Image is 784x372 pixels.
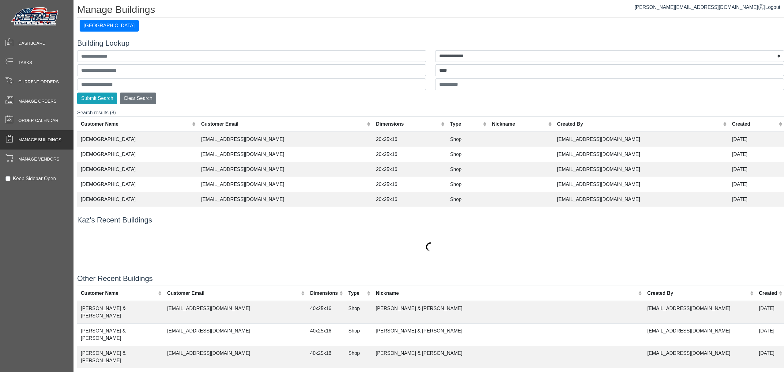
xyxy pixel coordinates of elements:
[447,162,488,177] td: Shop
[80,23,139,28] a: [GEOGRAPHIC_DATA]
[77,323,164,346] td: [PERSON_NAME] & [PERSON_NAME]
[728,162,784,177] td: [DATE]
[372,132,447,147] td: 20x25x16
[557,120,722,128] div: Created By
[18,59,32,66] span: Tasks
[198,147,372,162] td: [EMAIL_ADDRESS][DOMAIN_NAME]
[198,192,372,207] td: [EMAIL_ADDRESS][DOMAIN_NAME]
[77,192,198,207] td: [DEMOGRAPHIC_DATA]
[77,301,164,324] td: [PERSON_NAME] & [PERSON_NAME]
[164,323,307,346] td: [EMAIL_ADDRESS][DOMAIN_NAME]
[345,301,372,324] td: Shop
[447,132,488,147] td: Shop
[345,346,372,368] td: Shop
[553,177,728,192] td: [EMAIL_ADDRESS][DOMAIN_NAME]
[447,177,488,192] td: Shop
[728,207,784,222] td: [DATE]
[644,346,755,368] td: [EMAIL_ADDRESS][DOMAIN_NAME]
[13,175,56,182] label: Keep Sidebar Open
[198,177,372,192] td: [EMAIL_ADDRESS][DOMAIN_NAME]
[77,147,198,162] td: [DEMOGRAPHIC_DATA]
[77,162,198,177] td: [DEMOGRAPHIC_DATA]
[77,39,784,48] h4: Building Lookup
[644,301,755,324] td: [EMAIL_ADDRESS][DOMAIN_NAME]
[77,274,784,283] h4: Other Recent Buildings
[728,132,784,147] td: [DATE]
[310,290,338,297] div: Dimensions
[164,301,307,324] td: [EMAIL_ADDRESS][DOMAIN_NAME]
[198,207,372,222] td: [EMAIL_ADDRESS][DOMAIN_NAME]
[635,4,780,11] div: |
[447,147,488,162] td: Shop
[553,132,728,147] td: [EMAIL_ADDRESS][DOMAIN_NAME]
[376,290,637,297] div: Nickname
[77,132,198,147] td: [DEMOGRAPHIC_DATA]
[18,117,58,124] span: Order Calendar
[80,20,139,32] button: [GEOGRAPHIC_DATA]
[755,301,784,324] td: [DATE]
[372,323,644,346] td: [PERSON_NAME] & [PERSON_NAME]
[450,120,481,128] div: Type
[728,192,784,207] td: [DATE]
[77,207,198,222] td: [DEMOGRAPHIC_DATA]
[307,301,345,324] td: 40x25x16
[372,301,644,324] td: [PERSON_NAME] & [PERSON_NAME]
[77,4,784,17] h1: Manage Buildings
[755,323,784,346] td: [DATE]
[307,323,345,346] td: 40x25x16
[372,177,447,192] td: 20x25x16
[77,346,164,368] td: [PERSON_NAME] & [PERSON_NAME]
[164,346,307,368] td: [EMAIL_ADDRESS][DOMAIN_NAME]
[77,93,117,104] button: Submit Search
[18,98,56,104] span: Manage Orders
[755,346,784,368] td: [DATE]
[120,93,156,104] button: Clear Search
[9,6,61,28] img: Metals Direct Inc Logo
[759,290,777,297] div: Created
[167,290,300,297] div: Customer Email
[728,147,784,162] td: [DATE]
[765,5,780,10] span: Logout
[728,177,784,192] td: [DATE]
[376,120,440,128] div: Dimensions
[372,207,447,222] td: 20x25x16
[372,192,447,207] td: 20x25x16
[553,162,728,177] td: [EMAIL_ADDRESS][DOMAIN_NAME]
[372,162,447,177] td: 20x25x16
[635,5,764,10] a: [PERSON_NAME][EMAIL_ADDRESS][DOMAIN_NAME]
[647,290,748,297] div: Created By
[447,207,488,222] td: Shop
[372,346,644,368] td: [PERSON_NAME] & [PERSON_NAME]
[553,147,728,162] td: [EMAIL_ADDRESS][DOMAIN_NAME]
[18,40,46,47] span: Dashboard
[492,120,546,128] div: Nickname
[447,192,488,207] td: Shop
[732,120,777,128] div: Created
[77,109,784,208] div: Search results (8)
[372,147,447,162] td: 20x25x16
[77,177,198,192] td: [DEMOGRAPHIC_DATA]
[198,132,372,147] td: [EMAIL_ADDRESS][DOMAIN_NAME]
[77,216,784,225] h4: Kaz's Recent Buildings
[553,207,728,222] td: [EMAIL_ADDRESS][DOMAIN_NAME]
[307,346,345,368] td: 40x25x16
[81,120,190,128] div: Customer Name
[349,290,365,297] div: Type
[345,323,372,346] td: Shop
[198,162,372,177] td: [EMAIL_ADDRESS][DOMAIN_NAME]
[553,192,728,207] td: [EMAIL_ADDRESS][DOMAIN_NAME]
[644,323,755,346] td: [EMAIL_ADDRESS][DOMAIN_NAME]
[18,137,61,143] span: Manage Buildings
[201,120,366,128] div: Customer Email
[81,290,156,297] div: Customer Name
[18,79,59,85] span: Current Orders
[18,156,59,162] span: Manage Vendors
